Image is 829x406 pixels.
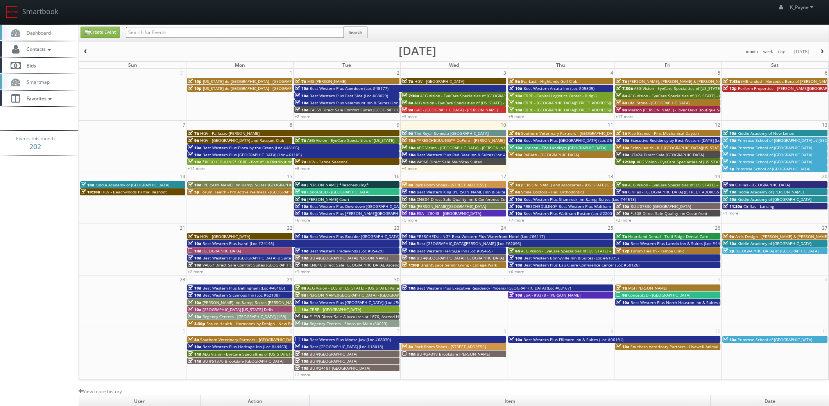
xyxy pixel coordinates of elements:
[206,321,317,326] span: Forum Health - Hormones by Design - New Braunfels Clinic
[738,152,812,157] span: Primrose School of [GEOGRAPHIC_DATA]
[521,189,584,195] span: Smile Doctors - Hall Orthodontics
[738,241,811,246] span: Kiddie Academy of [GEOGRAPHIC_DATA]
[523,292,580,298] span: ESA - #9378 - [PERSON_NAME]
[402,107,413,113] span: 9a
[417,159,482,165] span: VA960 Direct Sale MainStay Suites
[402,93,419,98] span: 7:30a
[723,189,736,195] span: 10a
[202,351,341,357] span: AEG Vision - EyeCare Specialties of [US_STATE] – [PERSON_NAME] EyeCare
[417,241,521,246] span: Best [GEOGRAPHIC_DATA][PERSON_NAME] (Loc #62096)
[723,210,738,216] a: +1 more
[616,234,627,239] span: 7a
[310,314,426,319] span: FLF39 Direct Sale Alluxsuites at 1876, Ascend Hotel Collection
[81,27,120,38] a: Create Event
[616,217,631,223] a: +3 more
[402,182,413,188] span: 8a
[202,182,306,188] span: [PERSON_NAME] Inn &amp; Suites [GEOGRAPHIC_DATA]
[188,314,201,319] span: 10a
[295,358,308,364] span: 10a
[402,255,415,261] span: 10a
[201,189,308,195] span: Forum Health - Pro Active Wellness - [GEOGRAPHIC_DATA]
[509,248,520,254] span: 8a
[307,197,349,202] span: [PERSON_NAME] Court
[402,145,415,150] span: 10a
[616,285,627,291] span: 7a
[743,204,774,209] span: Cirillas - Lansing
[417,351,490,357] span: BU #24319 Brookdale [PERSON_NAME]
[6,6,18,18] img: smartbook-logo.png
[628,234,708,239] span: Heartland Dental - Trail Ridge Dental Care
[630,152,704,157] span: UT424 Direct Sale [GEOGRAPHIC_DATA]
[523,262,639,268] span: Best Western Plus Eau Claire Conference Center (Loc #50126)
[616,248,630,254] span: 12p
[723,86,737,91] span: 12p
[295,93,308,98] span: 10a
[738,159,812,165] span: Primrose School of [GEOGRAPHIC_DATA]
[523,107,648,113] span: CBRE - [GEOGRAPHIC_DATA][STREET_ADDRESS][GEOGRAPHIC_DATA]
[307,292,418,298] span: [PERSON_NAME][GEOGRAPHIC_DATA] - [GEOGRAPHIC_DATA]
[310,344,383,349] span: Best [GEOGRAPHIC_DATA] (Loc #18018)
[402,100,413,106] span: 8a
[521,79,577,84] span: Eva-Last - Highlands Golf Club
[202,152,302,157] span: Best Western Plus [GEOGRAPHIC_DATA] (Loc #61105)
[402,344,413,349] span: 8a
[738,197,811,202] span: Kiddie Academy of [GEOGRAPHIC_DATA]
[723,138,736,143] span: 10a
[509,204,522,209] span: 10a
[200,234,250,239] span: HGV - [GEOGRAPHIC_DATA]
[616,86,633,91] span: 7:30a
[128,62,137,68] span: Sun
[295,234,308,239] span: 10a
[200,138,284,143] span: HGV - [GEOGRAPHIC_DATA] and Racquet Club
[402,204,415,209] span: 10a
[188,292,201,298] span: 10a
[202,344,287,349] span: Best Western Plus Heritage Inn (Loc #44463)
[509,138,522,143] span: 10a
[509,86,522,91] span: 10a
[414,79,464,84] span: HGV - [GEOGRAPHIC_DATA]
[402,285,415,291] span: 10a
[295,351,308,357] span: 10a
[736,166,810,172] span: Primrose School of [GEOGRAPHIC_DATA]
[523,255,619,261] span: Best Western Bonnyville Inn & Suites (Loc #61075)
[509,217,524,223] a: +7 more
[738,337,812,342] span: Primrose School of [GEOGRAPHIC_DATA]
[523,93,597,98] span: CBRE - Capital Logistics Center - Bldg 6
[616,138,629,143] span: 10a
[414,182,486,188] span: Rack Room Shoes - [STREET_ADDRESS]
[628,107,743,113] span: Maison [PERSON_NAME] - River Oaks Boutique Second Shoot
[307,138,458,143] span: AEG Vision - EyeCare Specialties of [US_STATE] – EyeCare in [GEOGRAPHIC_DATA]
[521,248,751,254] span: AEG Vision - EyeCare Specialties of [US_STATE] – Drs. [PERSON_NAME] and [PERSON_NAME]-Ost and Ass...
[310,337,391,342] span: Best Western Plus Moose Jaw (Loc #68030)
[417,255,504,261] span: BU #[GEOGRAPHIC_DATA] [GEOGRAPHIC_DATA]
[188,285,201,291] span: 10a
[295,300,308,305] span: 10a
[414,344,486,349] span: Rack Room Shoes - [STREET_ADDRESS]
[23,62,36,69] span: Bids
[23,79,50,85] span: Smartmap
[344,27,367,38] button: Search
[188,358,201,364] span: 11a
[295,204,308,209] span: 10a
[307,189,369,195] span: Concept3D - [GEOGRAPHIC_DATA]
[790,4,816,11] span: K_Payne
[188,234,199,239] span: 7a
[202,314,286,319] span: Regency Centers - [GEOGRAPHIC_DATA] (159)
[630,211,707,216] span: FL508 Direct Sale Quality Inn Oceanfront
[295,189,306,195] span: 9a
[200,337,297,342] span: Southern Veterinary Partners - [GEOGRAPHIC_DATA]
[723,159,736,165] span: 10a
[188,138,199,143] span: 9a
[509,93,522,98] span: 10a
[295,79,306,84] span: 7a
[295,248,308,254] span: 10a
[634,86,769,91] span: AEG Vision - EyeCare Specialties of [US_STATE] – [PERSON_NAME] Vision
[310,204,430,209] span: Best Western Plus Downtown [GEOGRAPHIC_DATA] (Loc #48199)
[616,159,636,165] span: 12:30p
[402,211,415,216] span: 10a
[637,159,775,165] span: AEG Vision - EyeCare Specialties of [US_STATE] – Cascade Family Eye Care
[523,100,648,106] span: CBRE - [GEOGRAPHIC_DATA][STREET_ADDRESS][GEOGRAPHIC_DATA]
[188,300,201,305] span: 10a
[628,131,699,136] span: Rise Brands - Pins Mechanical Dayton
[417,189,533,195] span: Best Western King [PERSON_NAME] Inn & Suites (Loc #62106)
